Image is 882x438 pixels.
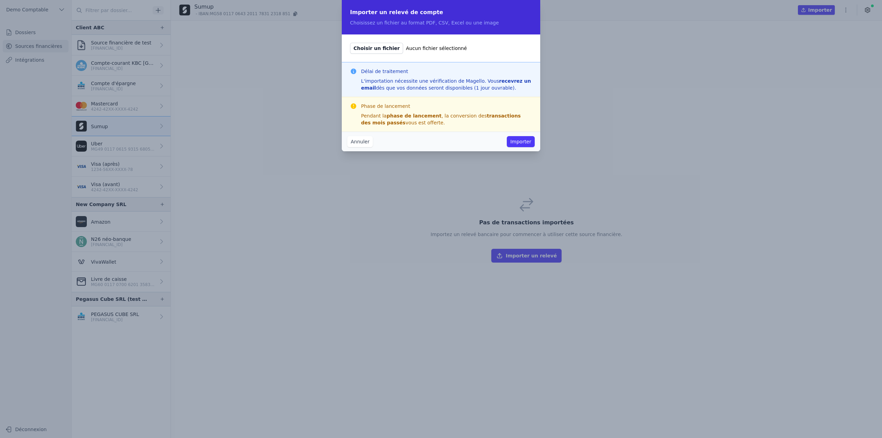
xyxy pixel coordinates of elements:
h3: Phase de lancement [361,103,532,110]
p: Choisissez un fichier au format PDF, CSV, Excel ou une image [350,19,532,26]
span: Aucun fichier sélectionné [406,45,467,52]
h3: Délai de traitement [361,68,532,75]
button: Importer [507,136,535,147]
div: L'importation nécessite une vérification de Magello. Vous dès que vos données seront disponibles ... [361,78,532,91]
div: Pendant la , la conversion des vous est offerte. [361,112,532,126]
span: Choisir un fichier [350,43,403,54]
strong: phase de lancement [387,113,441,119]
h2: Importer un relevé de compte [350,8,532,17]
button: Annuler [347,136,373,147]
